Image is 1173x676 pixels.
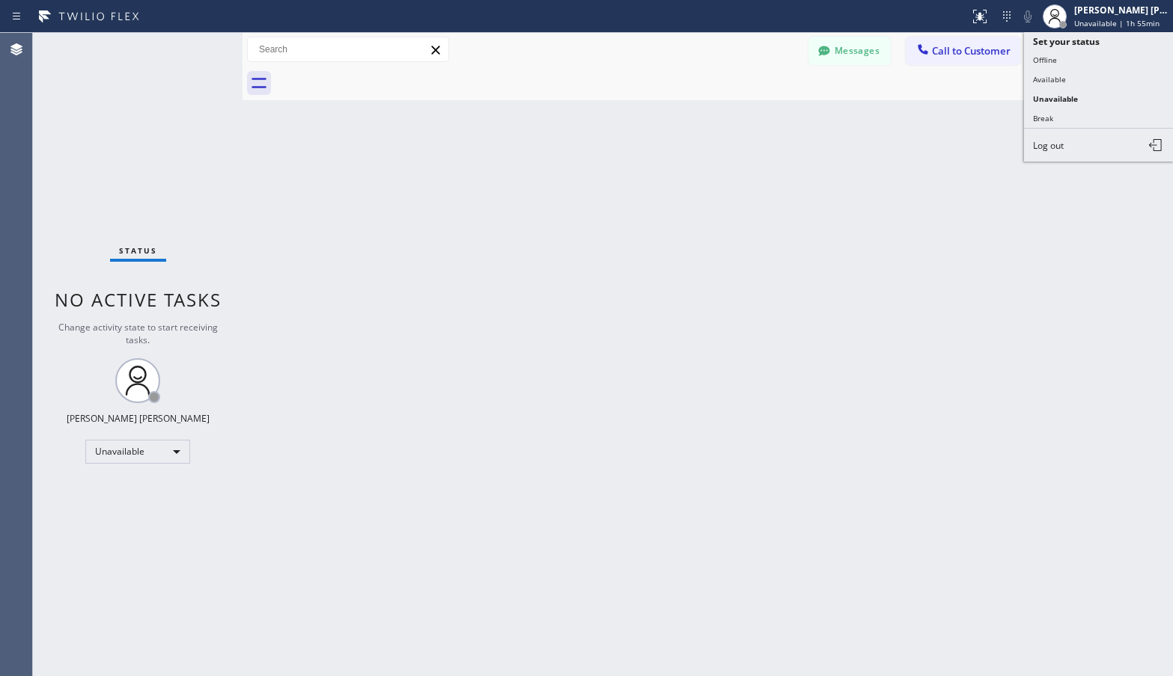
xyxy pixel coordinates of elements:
button: Mute [1017,6,1038,27]
div: Unavailable [85,440,190,464]
button: Messages [808,37,891,65]
div: [PERSON_NAME] [PERSON_NAME] [1074,4,1169,16]
span: Change activity state to start receiving tasks. [58,321,218,346]
span: Call to Customer [932,44,1011,58]
span: Unavailable | 1h 55min [1074,18,1160,28]
span: Status [119,245,157,256]
span: No active tasks [55,287,222,312]
button: Call to Customer [906,37,1020,65]
div: [PERSON_NAME] [PERSON_NAME] [67,412,210,425]
input: Search [248,37,448,61]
